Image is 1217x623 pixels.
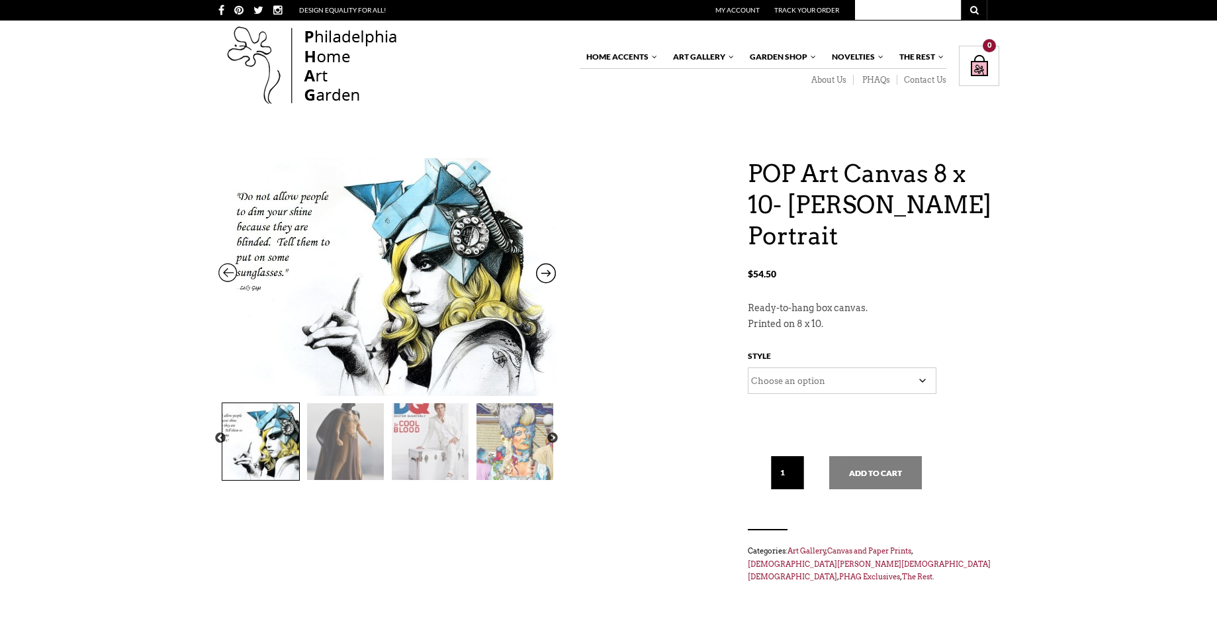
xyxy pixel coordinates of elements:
a: The Rest [893,46,945,68]
a: Art Gallery [788,546,826,555]
a: Contact Us [897,75,946,85]
a: Track Your Order [774,6,839,14]
bdi: 54.50 [748,268,776,279]
span: $ [748,268,753,279]
div: 0 [983,39,996,52]
button: Previous [214,432,227,445]
button: Add to cart [829,456,922,489]
a: Art Gallery [666,46,735,68]
input: Qty [771,456,804,489]
h1: POP Art Canvas 8 x 10- [PERSON_NAME] Portrait [748,158,999,251]
a: The Rest [902,572,932,581]
a: Home Accents [580,46,658,68]
a: About Us [803,75,854,85]
p: Printed on 8 x 10. [748,316,999,332]
a: [DEMOGRAPHIC_DATA][PERSON_NAME][DEMOGRAPHIC_DATA][DEMOGRAPHIC_DATA] [748,559,991,582]
p: Ready-to-hang box canvas. [748,301,999,316]
a: Canvas and Paper Prints [827,546,911,555]
a: Garden Shop [743,46,817,68]
a: My Account [715,6,760,14]
a: PHAQs [854,75,897,85]
span: Categories: , , , , . [748,544,999,584]
a: Novelties [825,46,885,68]
button: Next [546,432,559,445]
a: PHAG Exclusives [839,572,900,581]
label: Style [748,348,771,367]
